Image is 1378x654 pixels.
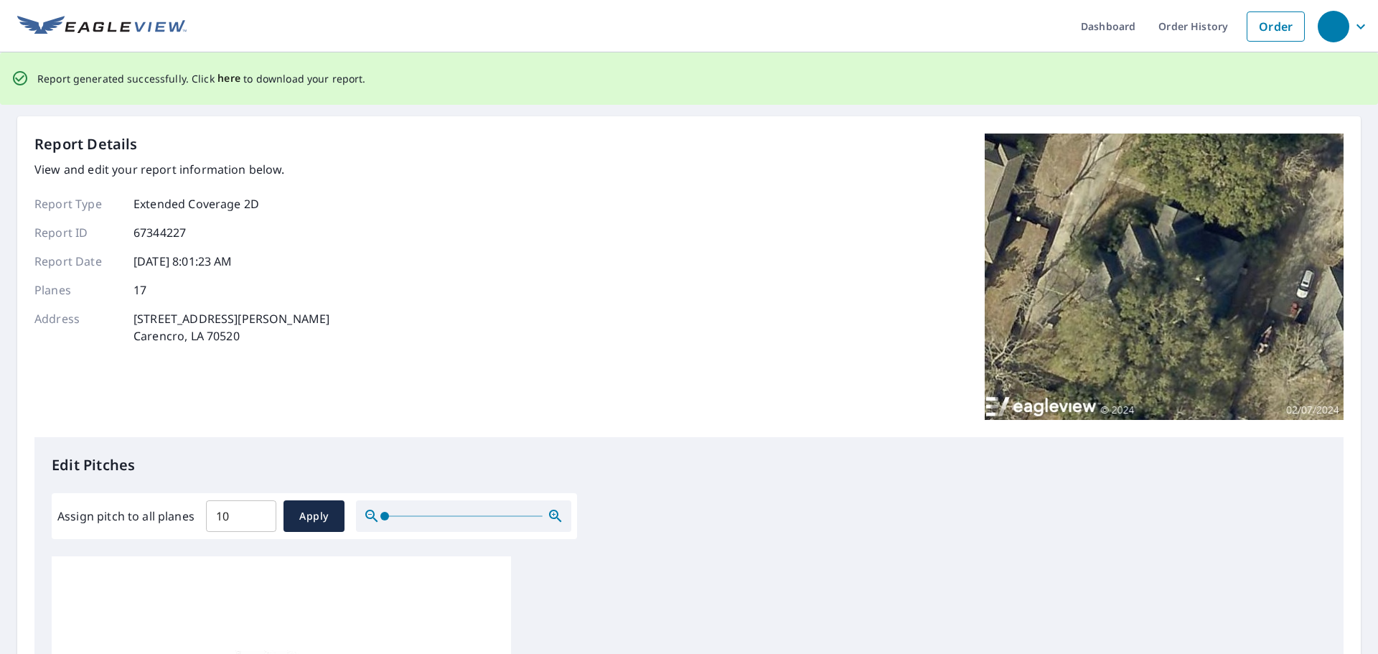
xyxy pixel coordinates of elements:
[133,224,186,241] p: 67344227
[57,508,194,525] label: Assign pitch to all planes
[34,224,121,241] p: Report ID
[283,500,344,532] button: Apply
[17,16,187,37] img: EV Logo
[217,70,241,88] button: here
[985,134,1344,421] img: Top image
[133,253,233,270] p: [DATE] 8:01:23 AM
[34,310,121,345] p: Address
[133,195,259,212] p: Extended Coverage 2D
[52,454,1326,476] p: Edit Pitches
[295,508,333,525] span: Apply
[34,134,138,155] p: Report Details
[206,496,276,536] input: 00.0
[37,70,366,88] p: Report generated successfully. Click to download your report.
[34,195,121,212] p: Report Type
[133,310,329,345] p: [STREET_ADDRESS][PERSON_NAME] Carencro, LA 70520
[1247,11,1305,42] a: Order
[34,281,121,299] p: Planes
[34,253,121,270] p: Report Date
[34,161,329,178] p: View and edit your report information below.
[133,281,146,299] p: 17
